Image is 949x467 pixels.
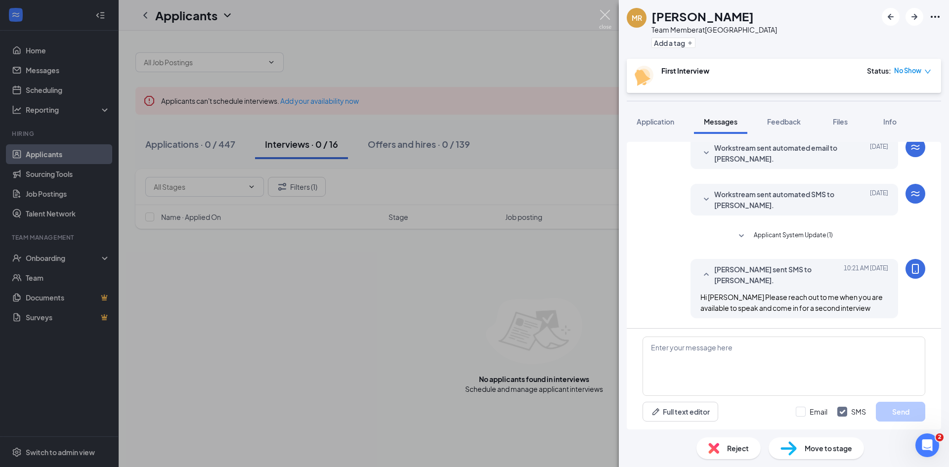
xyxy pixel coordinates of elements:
svg: ArrowLeftNew [885,11,897,23]
svg: Plus [687,40,693,46]
span: No Show [894,66,921,76]
span: [DATE] [870,189,888,211]
svg: MobileSms [909,263,921,275]
button: Send [876,402,925,422]
iframe: Intercom live chat [915,433,939,457]
button: Full text editorPen [643,402,718,422]
div: MR [632,13,642,23]
span: Reject [727,443,749,454]
svg: SmallChevronDown [700,147,712,159]
span: Workstream sent automated SMS to [PERSON_NAME]. [714,189,844,211]
span: Files [833,117,848,126]
span: Messages [704,117,737,126]
span: Workstream sent automated email to [PERSON_NAME]. [714,142,844,164]
svg: WorkstreamLogo [909,141,921,153]
span: Application [637,117,674,126]
button: PlusAdd a tag [651,38,695,48]
svg: SmallChevronDown [735,230,747,242]
button: ArrowRight [906,8,923,26]
div: Status : [867,66,891,76]
svg: SmallChevronUp [700,269,712,281]
button: SmallChevronDownApplicant System Update (1) [735,230,833,242]
svg: WorkstreamLogo [909,188,921,200]
span: Hi [PERSON_NAME] Please reach out to me when you are available to speak and come in for a second ... [700,293,883,312]
b: First Interview [661,66,709,75]
span: down [924,68,931,75]
span: 2 [936,433,944,441]
span: [PERSON_NAME] sent SMS to [PERSON_NAME]. [714,264,844,286]
div: Team Member at [GEOGRAPHIC_DATA] [651,25,777,35]
span: Applicant System Update (1) [754,230,833,242]
svg: Ellipses [929,11,941,23]
span: Info [883,117,897,126]
h1: [PERSON_NAME] [651,8,754,25]
svg: ArrowRight [908,11,920,23]
span: Move to stage [805,443,852,454]
span: [DATE] [870,142,888,164]
svg: Pen [651,407,661,417]
span: Feedback [767,117,801,126]
span: [DATE] 10:21 AM [844,264,888,286]
button: ArrowLeftNew [882,8,900,26]
svg: SmallChevronDown [700,194,712,206]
